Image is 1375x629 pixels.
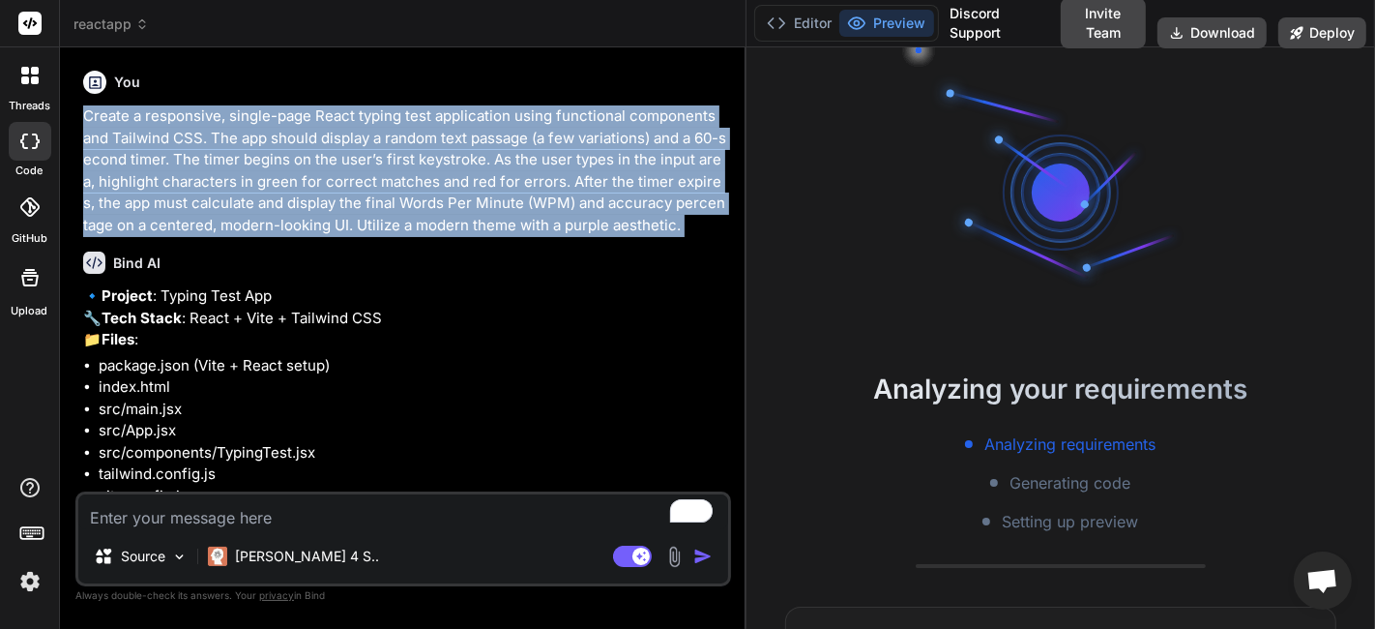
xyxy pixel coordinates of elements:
[78,494,728,529] textarea: To enrich screen reader interactions, please activate Accessibility in Grammarly extension settings
[83,285,727,351] p: 🔹 : Typing Test App 🔧 : React + Vite + Tailwind CSS 📁 :
[99,376,727,399] li: index.html
[16,163,44,179] label: code
[1278,17,1366,48] button: Deploy
[1294,552,1352,610] div: Open chat
[9,98,50,114] label: threads
[984,433,1156,456] span: Analyzing requirements
[1009,471,1130,494] span: Generating code
[1157,17,1267,48] button: Download
[99,486,727,508] li: vite.config.js
[208,547,227,566] img: Claude 4 Sonnet
[121,547,165,566] p: Source
[759,10,839,37] button: Editor
[73,15,149,34] span: reactapp
[99,442,727,464] li: src/components/TypingTest.jsx
[99,420,727,442] li: src/App.jsx
[171,549,188,565] img: Pick Models
[235,547,379,566] p: [PERSON_NAME] 4 S..
[113,254,161,273] h6: Bind AI
[99,464,727,486] li: tailwind.config.js
[114,73,140,92] h6: You
[693,547,713,566] img: icon
[83,105,727,236] p: Create a responsive, single-page React typing test application using functional components and Ta...
[75,586,731,605] p: Always double-check its answers. Your in Bind
[14,565,46,598] img: settings
[102,286,153,305] strong: Project
[259,589,294,601] span: privacy
[746,369,1375,409] h2: Analyzing your requirements
[99,355,727,377] li: package.json (Vite + React setup)
[12,230,47,247] label: GitHub
[12,303,48,319] label: Upload
[663,546,686,568] img: attachment
[102,309,182,327] strong: Tech Stack
[102,330,134,348] strong: Files
[839,10,934,37] button: Preview
[1002,510,1138,533] span: Setting up preview
[99,399,727,421] li: src/main.jsx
